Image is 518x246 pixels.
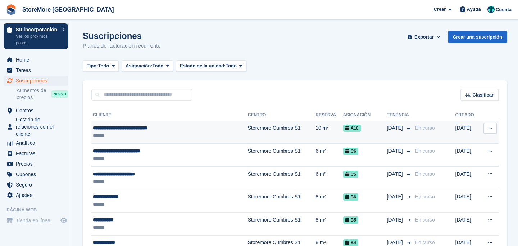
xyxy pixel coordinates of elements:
td: 8 m² [315,213,343,236]
span: C6 [343,148,358,155]
th: Creado [455,109,480,121]
span: Seguro [16,180,59,190]
span: B5 [343,216,358,224]
span: En curso [415,171,435,177]
span: B6 [343,193,358,201]
td: 10 m² [315,121,343,144]
span: Precios [16,159,59,169]
span: A10 [343,125,361,132]
span: [DATE] [387,193,404,201]
td: [DATE] [455,213,480,236]
th: Centro [248,109,316,121]
span: Cuenta [496,6,512,13]
span: Clasificar [472,91,494,99]
span: En curso [415,125,435,131]
button: Asignación: Todo [122,60,173,72]
a: menú [4,215,68,225]
th: Tenencia [387,109,412,121]
span: En curso [415,148,435,154]
span: Página web [6,206,72,214]
a: StoreMore [GEOGRAPHIC_DATA] [19,4,117,15]
span: Cupones [16,169,59,179]
span: Tienda en línea [16,215,59,225]
span: [DATE] [387,124,404,132]
td: [DATE] [455,189,480,213]
p: Ver los próximos pasos [16,33,59,46]
span: C5 [343,171,358,178]
td: 6 m² [315,144,343,167]
a: Aumentos de precios NUEVO [17,87,68,101]
img: stora-icon-8386f47178a22dfd0bd8f6a31ec36ba5ce8667c1dd55bd0f319d3a0aa187defe.svg [6,4,17,15]
span: Gestión de relaciones con el cliente [16,116,59,138]
td: [DATE] [455,121,480,144]
span: Home [16,55,59,65]
a: menu [4,55,68,65]
button: Estado de la unidad: Todo [176,60,246,72]
a: menu [4,190,68,200]
span: Exportar [414,33,433,41]
a: menu [4,169,68,179]
span: Analítica [16,138,59,148]
td: Storemore Cumbres S1 [248,121,316,144]
td: 8 m² [315,189,343,213]
td: 6 m² [315,166,343,189]
span: Ajustes [16,190,59,200]
td: [DATE] [455,144,480,167]
h1: Suscripciones [83,31,161,41]
a: Vista previa de la tienda [59,216,68,225]
a: menu [4,76,68,86]
a: Crear una suscripción [448,31,507,43]
a: menu [4,138,68,148]
td: Storemore Cumbres S1 [248,213,316,236]
p: Planes de facturación recurrente [83,42,161,50]
span: Facturas [16,148,59,158]
td: Storemore Cumbres S1 [248,189,316,213]
span: En curso [415,217,435,223]
a: menu [4,65,68,75]
span: En curso [415,240,435,245]
button: Tipo: Todo [83,60,119,72]
td: Storemore Cumbres S1 [248,166,316,189]
th: Reserva [315,109,343,121]
span: Aumentos de precios [17,87,51,101]
a: menu [4,148,68,158]
span: [DATE] [387,216,404,224]
img: Maria Vela Padilla [487,6,495,13]
td: [DATE] [455,166,480,189]
span: Todo [98,62,109,70]
span: En curso [415,194,435,200]
th: Asignación [343,109,387,121]
span: Crear [433,6,446,13]
a: menu [4,106,68,116]
button: Exportar [406,31,442,43]
span: Estado de la unidad: [180,62,226,70]
p: Su incorporación [16,27,59,32]
span: Todo [153,62,164,70]
a: menu [4,159,68,169]
a: menu [4,116,68,138]
span: Todo [226,62,237,70]
th: Cliente [91,109,248,121]
span: [DATE] [387,170,404,178]
span: Suscripciones [16,76,59,86]
span: Ayuda [467,6,481,13]
a: Su incorporación Ver los próximos pasos [4,23,68,49]
span: [DATE] [387,147,404,155]
div: NUEVO [51,90,68,98]
span: Asignación: [126,62,152,70]
a: menu [4,180,68,190]
span: Tareas [16,65,59,75]
span: Tipo: [87,62,98,70]
td: Storemore Cumbres S1 [248,144,316,167]
span: Centros [16,106,59,116]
